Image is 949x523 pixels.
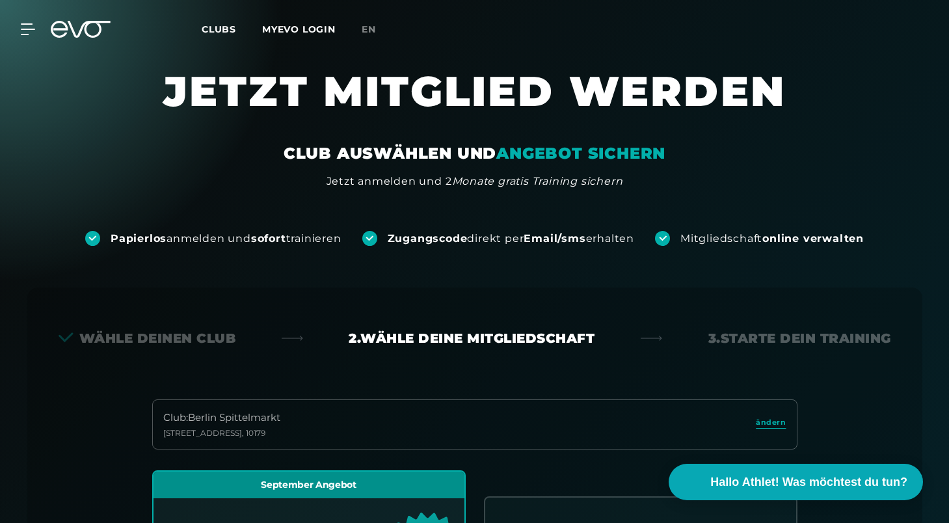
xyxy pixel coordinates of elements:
span: ändern [756,417,786,428]
strong: Email/sms [524,232,585,245]
strong: sofort [251,232,286,245]
em: Monate gratis Training sichern [452,175,623,187]
button: Hallo Athlet! Was möchtest du tun? [669,464,923,500]
strong: Zugangscode [388,232,468,245]
div: Mitgliedschaft [680,232,864,246]
div: direkt per erhalten [388,232,634,246]
span: Hallo Athlet! Was möchtest du tun? [710,474,907,491]
div: [STREET_ADDRESS] , 10179 [163,428,280,438]
div: CLUB AUSWÄHLEN UND [284,143,665,164]
a: MYEVO LOGIN [262,23,336,35]
div: Wähle deinen Club [59,329,236,347]
span: en [362,23,376,35]
h1: JETZT MITGLIED WERDEN [85,65,865,143]
span: Clubs [202,23,236,35]
div: anmelden und trainieren [111,232,341,246]
div: Club : Berlin Spittelmarkt [163,410,280,425]
a: Clubs [202,23,262,35]
div: 3. Starte dein Training [708,329,891,347]
div: Jetzt anmelden und 2 [327,174,623,189]
a: ändern [756,417,786,432]
em: ANGEBOT SICHERN [496,144,665,163]
div: 2. Wähle deine Mitgliedschaft [349,329,595,347]
strong: Papierlos [111,232,167,245]
a: en [362,22,392,37]
strong: online verwalten [762,232,864,245]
